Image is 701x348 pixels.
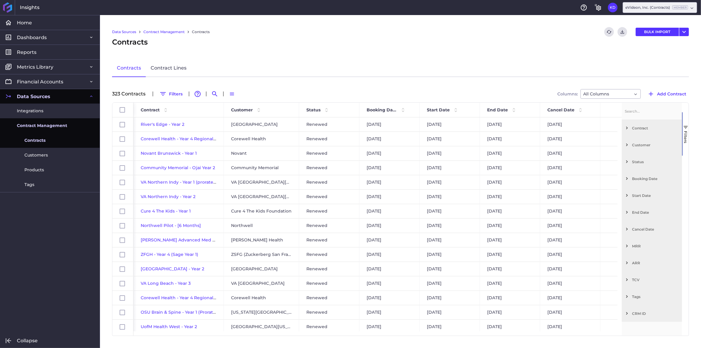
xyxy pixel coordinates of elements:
span: End Date [487,107,508,113]
span: Start Date [632,193,680,198]
span: OSU Brain & Spine - Year 1 (Prorated) [141,309,220,315]
span: Columns: [557,92,578,96]
div: Press SPACE to select this row. [112,276,133,291]
div: $1,687.50 [600,233,661,247]
div: Renewed [299,132,359,146]
div: $18,787.50 [600,276,661,291]
div: [DATE] [480,320,540,334]
div: [DATE] [540,190,600,204]
div: [DATE] [359,132,420,146]
div: [DATE] [540,262,600,276]
span: Tags [24,182,34,188]
div: Press SPACE to select this row. [112,204,133,219]
a: Corewell Health - Year 4 Regionals ([GEOGRAPHIC_DATA]) [141,295,266,300]
div: [DATE] [540,233,600,247]
div: [DATE] [420,161,480,175]
div: [DATE] [540,161,600,175]
div: [DATE] [420,320,480,334]
span: Add Contract [657,91,686,97]
span: Financial Accounts [17,79,63,85]
div: [DATE] [480,175,540,189]
div: [DATE] [359,219,420,233]
div: $8,705.00 [600,175,661,189]
span: ARR [632,261,680,265]
a: Contract Management [143,29,185,35]
div: [DATE] [359,291,420,305]
div: Renewed [299,262,359,276]
div: [DATE] [420,276,480,291]
div: [DATE] [480,161,540,175]
div: [DATE] [480,190,540,204]
button: Search by [210,89,220,99]
div: [DATE] [540,305,600,319]
div: [DATE] [359,233,420,247]
div: [DATE] [359,247,420,262]
button: User Menu [679,28,689,36]
span: Start Date [427,107,450,113]
div: $331.25 [600,146,661,160]
div: [DATE] [359,276,420,291]
span: Customer [632,143,680,147]
span: TCV [632,278,680,282]
span: Contract Management [17,123,67,129]
button: Add Contract [645,89,689,99]
span: All Columns [583,90,609,98]
div: Contract [622,120,682,136]
div: Press SPACE to select this row. [112,132,133,146]
span: UofM Health West - Year 2 [141,324,197,329]
span: VA Northern Indy - Year 1 (prorated) [141,179,218,185]
div: [DATE] [359,190,420,204]
a: River's Edge - Year 2 [141,122,184,127]
div: Press SPACE to select this row. [112,291,133,305]
div: $6,733.00 [600,219,661,233]
div: [DATE] [480,132,540,146]
div: [DATE] [420,291,480,305]
div: [DATE] [540,204,600,218]
span: Contracts [24,137,45,144]
div: [DATE] [420,204,480,218]
span: Customers [24,152,48,158]
a: ZFGH - Year 4 (Sage Year 1) [141,252,198,257]
div: Renewed [299,190,359,204]
div: [DATE] [480,247,540,262]
div: [DATE] [359,262,420,276]
span: Booking Date [367,107,397,113]
span: Dashboards [17,34,47,41]
div: [DATE] [420,219,480,233]
a: Northwell Pilot - [6 Months] [141,223,201,228]
span: MRR [632,244,680,248]
span: Cancel Date [632,227,680,231]
div: Cancel Date [622,221,682,238]
span: Contract [632,126,680,130]
a: VA Long Beach - Year 3 [141,281,191,286]
div: [DATE] [420,305,480,319]
div: [DATE] [540,132,600,146]
div: Press SPACE to select this row. [112,262,133,276]
div: CRM ID [622,305,682,322]
div: Renewed [299,117,359,132]
div: [DATE] [480,204,540,218]
span: [GEOGRAPHIC_DATA] - Year 2 [141,266,204,272]
div: [DATE] [540,247,600,262]
a: Novant Brunswick - Year 1 [141,151,197,156]
span: Products [24,167,44,173]
div: [DATE] [359,117,420,132]
div: [DATE] [480,291,540,305]
div: [DATE] [540,175,600,189]
div: [DATE] [480,305,540,319]
span: VA [GEOGRAPHIC_DATA][US_STATE] [231,190,292,204]
span: Data Sources [17,93,50,100]
div: Renewed [299,146,359,160]
div: Renewed [299,161,359,175]
div: [DATE] [540,146,600,160]
a: Corewell Health - Year 4 Regionals (United) [141,136,235,141]
button: Refresh [604,27,614,37]
div: Filter List 12 Filters [622,120,682,322]
div: [DATE] [420,117,480,132]
span: Northwell [231,219,253,232]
